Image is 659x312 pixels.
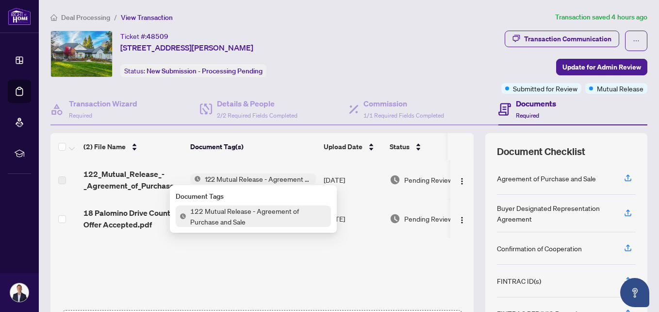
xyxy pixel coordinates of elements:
[176,191,331,202] div: Document Tags
[497,173,596,184] div: Agreement of Purchase and Sale
[10,283,29,302] img: Profile Icon
[454,211,470,226] button: Logo
[363,112,444,119] span: 1/1 Required Fields Completed
[404,213,453,224] span: Pending Review
[186,133,320,160] th: Document Tag(s)
[50,14,57,21] span: home
[386,133,468,160] th: Status
[324,141,362,152] span: Upload Date
[497,145,585,158] span: Document Checklist
[363,98,444,109] h4: Commission
[80,133,186,160] th: (2) File Name
[217,98,297,109] h4: Details & People
[8,7,31,25] img: logo
[120,42,253,53] span: [STREET_ADDRESS][PERSON_NAME]
[69,98,137,109] h4: Transaction Wizard
[121,13,173,22] span: View Transaction
[83,168,182,191] span: 122_Mutual_Release_-_Agreement_of_Purchase_and_Sale_-_PropTx-[PERSON_NAME] 5 EXECUTED.pdf
[201,173,316,184] span: 122 Mutual Release - Agreement of Purchase and Sale
[516,112,539,119] span: Required
[147,67,263,75] span: New Submission - Processing Pending
[190,173,316,184] button: Status Icon122 Mutual Release - Agreement of Purchase and Sale
[61,13,110,22] span: Deal Processing
[505,31,619,47] button: Transaction Communication
[458,216,466,224] img: Logo
[454,172,470,188] button: Logo
[83,141,126,152] span: (2) File Name
[556,59,647,75] button: Update for Admin Review
[120,64,266,77] div: Status:
[404,174,453,185] span: Pending Review
[147,32,168,41] span: 48509
[69,112,92,119] span: Required
[114,12,117,23] li: /
[186,206,331,227] span: 122 Mutual Release - Agreement of Purchase and Sale
[555,12,647,23] article: Transaction saved 4 hours ago
[390,213,400,224] img: Document Status
[120,31,168,42] div: Ticket #:
[620,278,649,307] button: Open asap
[390,141,410,152] span: Status
[320,160,386,199] td: [DATE]
[562,59,641,75] span: Update for Admin Review
[320,199,386,238] td: [DATE]
[524,31,611,47] div: Transaction Communication
[51,31,112,77] img: IMG-X11971214_1.jpg
[497,203,612,224] div: Buyer Designated Representation Agreement
[633,37,640,44] span: ellipsis
[516,98,556,109] h4: Documents
[320,133,386,160] th: Upload Date
[83,207,182,230] span: 18 Palomino Drive Counter Offer Accepted.pdf
[497,243,582,254] div: Confirmation of Cooperation
[190,173,201,184] img: Status Icon
[597,83,643,94] span: Mutual Release
[513,83,577,94] span: Submitted for Review
[217,112,297,119] span: 2/2 Required Fields Completed
[176,211,186,222] img: Status Icon
[497,276,541,286] div: FINTRAC ID(s)
[458,177,466,185] img: Logo
[390,174,400,185] img: Document Status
